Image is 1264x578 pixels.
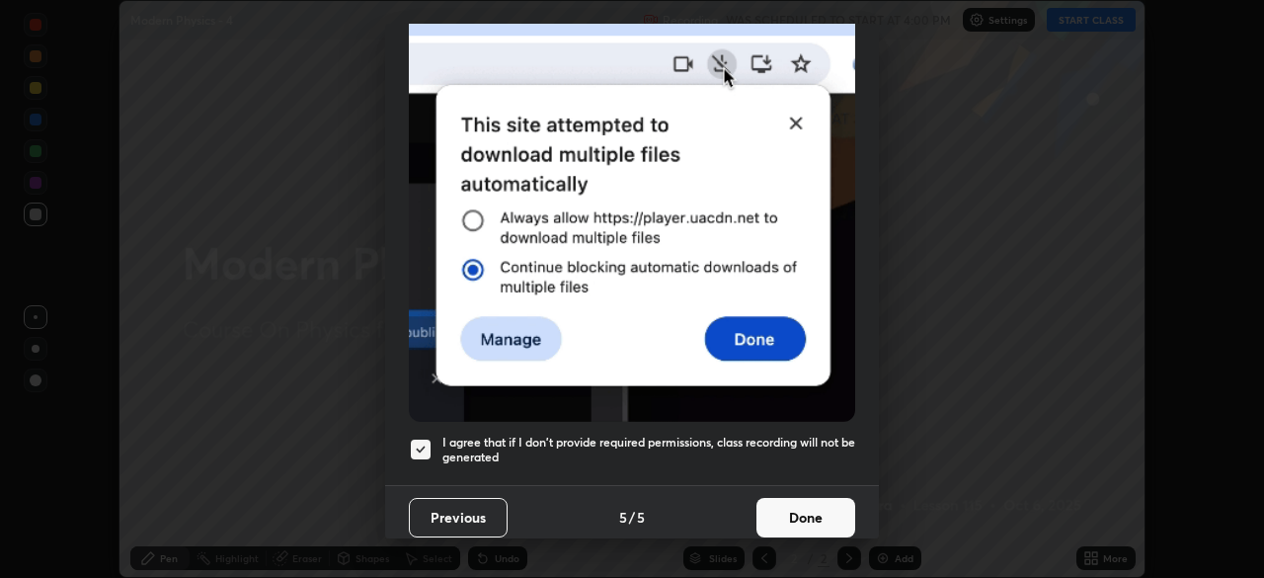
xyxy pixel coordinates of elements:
h4: / [629,507,635,528]
button: Done [756,498,855,537]
h4: 5 [637,507,645,528]
button: Previous [409,498,508,537]
h4: 5 [619,507,627,528]
h5: I agree that if I don't provide required permissions, class recording will not be generated [442,435,855,465]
